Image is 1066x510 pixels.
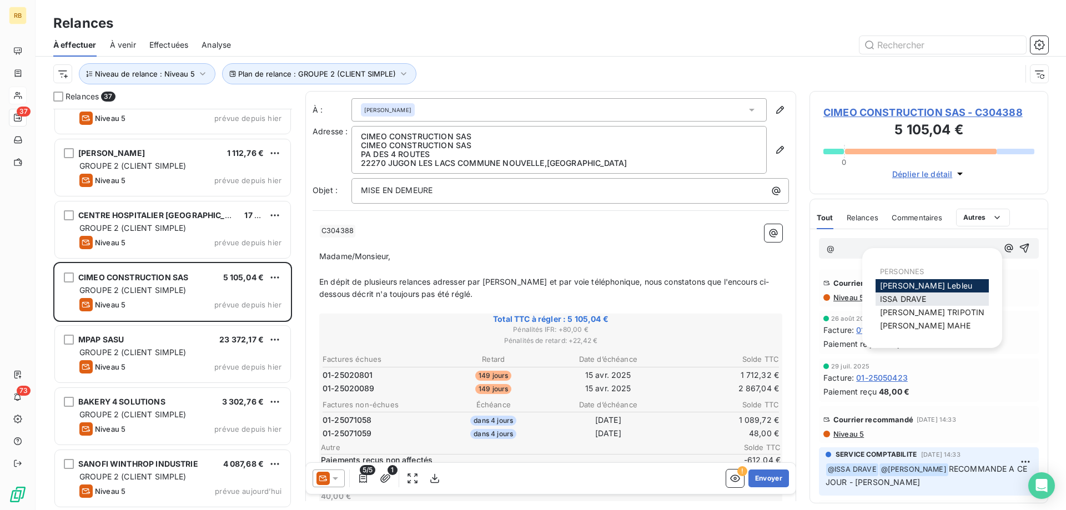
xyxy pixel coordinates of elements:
span: GROUPE 2 (CLIENT SIMPLE) [79,472,187,481]
td: 01-25071058 [322,414,436,426]
button: Plan de relance : GROUPE 2 (CLIENT SIMPLE) [222,63,416,84]
span: 73 [17,386,31,396]
span: Niveau 5 [95,114,125,123]
th: Solde TTC [666,354,780,365]
td: [DATE] [551,414,665,426]
span: Niveau 5 [95,362,125,371]
span: Niveau 5 [832,430,864,438]
button: Envoyer [748,469,789,487]
span: 48,00 € [879,386,909,397]
label: À : [313,104,351,115]
span: @ ISSA DRAVE [826,463,878,476]
span: MISE EN DEMEURE [361,185,433,195]
span: prévue depuis hier [214,362,281,371]
span: BAKERY 4 SOLUTIONS [78,397,165,406]
span: dans 4 jours [470,416,516,426]
span: À venir [110,39,136,51]
p: CIMEO CONSTRUCTION SAS [361,132,757,141]
th: Échéance [437,399,551,411]
td: 01-25071059 [322,427,436,440]
span: En dépit de plusieurs relances adresser par [PERSON_NAME] et par voie téléphonique, nous constato... [319,277,770,299]
span: Courrier recommandé [833,279,913,287]
span: 17 167,64 € [244,210,286,220]
span: GROUPE 2 (CLIENT SIMPLE) [79,410,187,419]
span: RECOMMANDE A CE JOUR - [PERSON_NAME] [826,464,1029,487]
span: À effectuer [53,39,97,51]
button: Déplier le détail [889,168,969,180]
span: prévue depuis hier [214,238,281,247]
span: 01-25060359 [856,324,908,336]
span: Niveau 5 [95,425,125,433]
span: prévue aujourd’hui [215,487,281,496]
span: prévue depuis hier [214,425,281,433]
th: Solde TTC [666,399,780,411]
td: 15 avr. 2025 [551,369,665,381]
span: CIMEO CONSTRUCTION SAS - C304388 [823,105,1034,120]
span: Pénalités IFR : + 80,00 € [321,325,781,335]
span: @ [PERSON_NAME] [879,463,948,476]
th: Factures échues [322,354,436,365]
td: 1 089,72 € [666,414,780,426]
span: Paiements reçus non affectés [321,455,712,466]
span: [DATE] 14:33 [921,451,961,458]
span: GROUPE 2 (CLIENT SIMPLE) [79,285,187,295]
span: Effectuées [149,39,189,51]
span: 29 juil. 2025 [831,363,869,370]
span: Paiement reçu [823,338,877,350]
span: 5 105,04 € [223,272,264,282]
td: 2 867,04 € [666,382,780,395]
span: Tout [817,213,833,222]
span: Analyse [202,39,231,51]
span: 1 [388,465,398,475]
p: PA DES 4 ROUTES [361,150,757,159]
span: 26 août 2025 [831,315,872,322]
span: 0 [842,158,846,166]
span: Relances [66,91,99,102]
span: dans 4 jours [470,429,516,439]
span: Niveau 5 [95,176,125,185]
span: Autre [321,443,714,452]
span: Facture : [823,324,854,336]
span: Paiement reçu [823,386,877,397]
div: Open Intercom Messenger [1028,472,1055,499]
th: Factures non-échues [322,399,436,411]
span: Adresse : [313,127,348,136]
span: 149 jours [475,371,511,381]
span: SANOFI WINTHROP INDUSTRIE [78,459,198,468]
td: 15 avr. 2025 [551,382,665,395]
span: Relances [847,213,878,222]
td: 1 712,32 € [666,369,780,381]
span: Facture : [823,372,854,383]
span: [PERSON_NAME] [364,106,411,114]
span: ISSA DRAVE [880,294,927,304]
div: grid [53,109,292,510]
span: Courrier recommandé [833,415,913,424]
span: CENTRE HOSPITALIER [GEOGRAPHIC_DATA], [GEOGRAPHIC_DATA], [GEOGRAPHIC_DATA] [78,210,422,220]
span: [PERSON_NAME] Lebleu [880,281,972,290]
span: Madame/Monsieur, [319,251,390,261]
span: prévue depuis hier [214,114,281,123]
span: GROUPE 2 (CLIENT SIMPLE) [79,161,187,170]
th: Retard [437,354,551,365]
p: CIMEO CONSTRUCTION SAS [361,141,757,150]
span: prévue depuis hier [214,176,281,185]
h3: Relances [53,13,113,33]
span: [PERSON_NAME] TRIPOTIN [880,307,984,317]
span: 149 jours [475,384,511,394]
span: 5/5 [360,465,375,475]
span: Pénalités de retard : + 22,42 € [321,336,781,346]
span: Niveau 5 [95,300,125,309]
span: [DATE] 14:33 [917,416,956,423]
span: Déplier le détail [892,168,953,180]
span: 01-25020089 [323,383,375,394]
span: 23 372,17 € [219,335,264,344]
span: Niveau 5 [95,487,125,496]
span: prévue depuis hier [214,300,281,309]
span: Plan de relance : GROUPE 2 (CLIENT SIMPLE) [238,69,396,78]
div: RB [9,7,27,24]
span: [PERSON_NAME] MAHE [880,321,971,330]
span: CIMEO CONSTRUCTION SAS [78,272,188,282]
span: Commentaires [892,213,943,222]
span: 01-25020801 [323,370,373,381]
span: GROUPE 2 (CLIENT SIMPLE) [79,223,187,233]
